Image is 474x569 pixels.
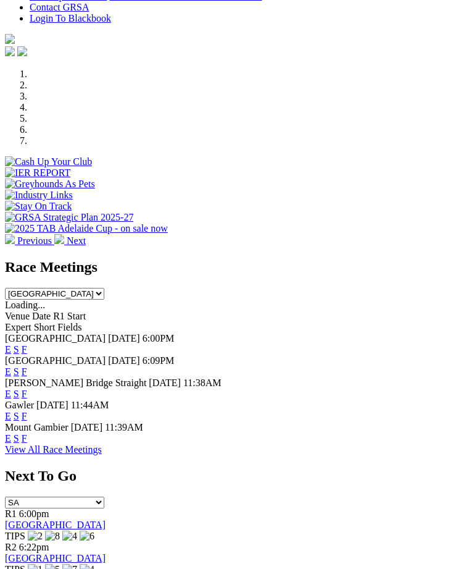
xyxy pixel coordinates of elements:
[5,201,72,212] img: Stay On Track
[22,389,27,399] a: F
[5,542,17,552] span: R2
[5,400,34,410] span: Gawler
[5,34,15,44] img: logo-grsa-white.png
[5,553,106,563] a: [GEOGRAPHIC_DATA]
[14,389,19,399] a: S
[5,190,73,201] img: Industry Links
[45,531,60,542] img: 8
[19,508,49,519] span: 6:00pm
[5,212,133,223] img: GRSA Strategic Plan 2025-27
[108,355,140,366] span: [DATE]
[108,333,140,344] span: [DATE]
[14,411,19,421] a: S
[5,468,469,484] h2: Next To Go
[105,422,143,432] span: 11:39AM
[5,46,15,56] img: facebook.svg
[28,531,43,542] img: 2
[17,235,52,246] span: Previous
[30,13,111,23] a: Login To Blackbook
[5,355,106,366] span: [GEOGRAPHIC_DATA]
[5,167,70,179] img: IER REPORT
[14,344,19,355] a: S
[5,422,69,432] span: Mount Gambier
[5,333,106,344] span: [GEOGRAPHIC_DATA]
[71,400,109,410] span: 11:44AM
[71,422,103,432] span: [DATE]
[5,444,102,455] a: View All Race Meetings
[5,508,17,519] span: R1
[5,235,54,246] a: Previous
[22,411,27,421] a: F
[80,531,94,542] img: 6
[5,377,146,388] span: [PERSON_NAME] Bridge Straight
[5,389,11,399] a: E
[17,46,27,56] img: twitter.svg
[5,433,11,444] a: E
[62,531,77,542] img: 4
[5,300,45,310] span: Loading...
[30,2,89,12] a: Contact GRSA
[19,542,49,552] span: 6:22pm
[67,235,86,246] span: Next
[183,377,222,388] span: 11:38AM
[5,531,25,541] span: TIPS
[5,411,11,421] a: E
[5,234,15,244] img: chevron-left-pager-white.svg
[53,311,86,321] span: R1 Start
[143,355,175,366] span: 6:09PM
[34,322,56,332] span: Short
[22,366,27,377] a: F
[5,223,168,234] img: 2025 TAB Adelaide Cup - on sale now
[5,156,92,167] img: Cash Up Your Club
[57,322,81,332] span: Fields
[5,179,95,190] img: Greyhounds As Pets
[32,311,51,321] span: Date
[36,400,69,410] span: [DATE]
[143,333,175,344] span: 6:00PM
[5,311,30,321] span: Venue
[54,234,64,244] img: chevron-right-pager-white.svg
[14,366,19,377] a: S
[14,433,19,444] a: S
[5,344,11,355] a: E
[5,259,469,276] h2: Race Meetings
[5,520,106,530] a: [GEOGRAPHIC_DATA]
[5,322,31,332] span: Expert
[149,377,181,388] span: [DATE]
[22,433,27,444] a: F
[22,344,27,355] a: F
[54,235,86,246] a: Next
[5,366,11,377] a: E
